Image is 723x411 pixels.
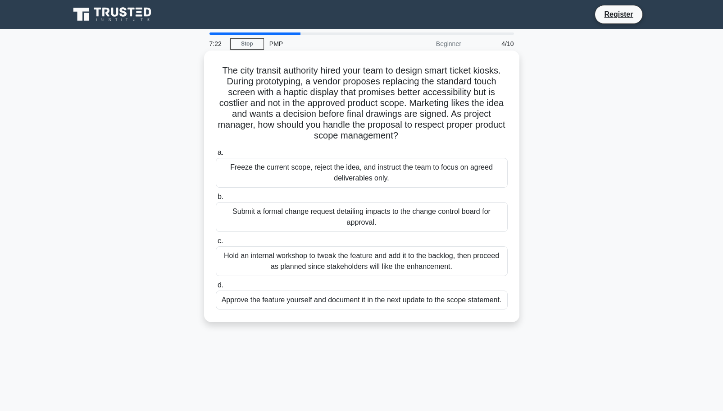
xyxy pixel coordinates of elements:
[218,237,223,245] span: c.
[216,291,508,309] div: Approve the feature yourself and document it in the next update to the scope statement.
[216,246,508,276] div: Hold an internal workshop to tweak the feature and add it to the backlog, then proceed as planned...
[599,9,638,20] a: Register
[215,65,509,142] h5: The city transit authority hired your team to design smart ticket kiosks. During prototyping, a v...
[230,38,264,50] a: Stop
[218,148,223,156] span: a.
[467,35,519,53] div: 4/10
[204,35,230,53] div: 7:22
[264,35,388,53] div: PMP
[216,202,508,232] div: Submit a formal change request detailing impacts to the change control board for approval.
[216,158,508,188] div: Freeze the current scope, reject the idea, and instruct the team to focus on agreed deliverables ...
[218,281,223,289] span: d.
[218,193,223,200] span: b.
[388,35,467,53] div: Beginner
